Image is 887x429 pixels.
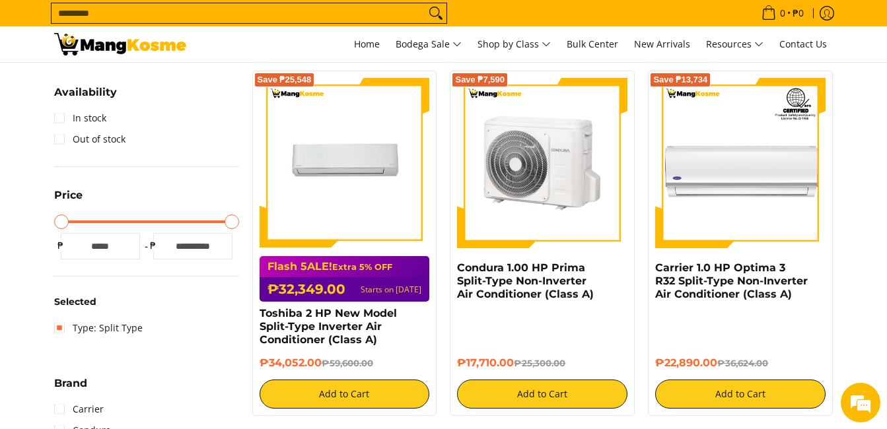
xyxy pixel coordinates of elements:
a: Bulk Center [560,26,625,62]
a: Toshiba 2 HP New Model Split-Type Inverter Air Conditioner (Class A) [260,307,397,346]
span: ₱0 [791,9,806,18]
img: Toshiba 2 HP New Model Split-Type Inverter Air Conditioner (Class A) [260,78,430,248]
button: Search [425,3,446,23]
span: Home [354,38,380,50]
h6: Selected [54,296,239,308]
summary: Open [54,190,83,211]
a: Carrier 1.0 HP Optima 3 R32 Split-Type Non-Inverter Air Conditioner (Class A) [655,261,808,300]
a: New Arrivals [627,26,697,62]
span: Availability [54,87,117,98]
img: Bodega Sale Aircon l Mang Kosme: Home Appliances Warehouse Sale Split Type [54,33,186,55]
a: Contact Us [773,26,834,62]
a: Bodega Sale [389,26,468,62]
a: Shop by Class [471,26,557,62]
span: ₱ [54,239,67,252]
h6: ₱34,052.00 [260,356,430,370]
span: Contact Us [779,38,827,50]
span: We're online! [77,130,182,263]
button: Add to Cart [655,379,826,409]
img: Condura 1.00 HP Prima Split-Type Non-Inverter Air Conditioner (Class A) - 0 [457,78,627,248]
span: New Arrivals [634,38,690,50]
span: Bulk Center [567,38,618,50]
textarea: Type your message and hit 'Enter' [7,288,252,334]
span: • [758,6,808,20]
span: Shop by Class [478,36,551,53]
summary: Open [54,378,87,399]
button: Add to Cart [260,379,430,409]
span: Save ₱7,590 [455,76,505,84]
span: Bodega Sale [396,36,462,53]
del: ₱25,300.00 [514,358,565,368]
span: Save ₱13,734 [653,76,707,84]
a: Type: Split Type [54,317,143,339]
span: Brand [54,378,87,389]
a: Carrier [54,399,104,420]
del: ₱59,600.00 [322,358,373,368]
span: Save ₱25,548 [258,76,312,84]
a: Resources [699,26,770,62]
a: Condura 1.00 HP Prima Split-Type Non-Inverter Air Conditioner (Class A) [457,261,594,300]
span: ₱ [147,239,160,252]
span: 0 [778,9,787,18]
del: ₱36,624.00 [717,358,768,368]
div: Chat with us now [69,74,222,91]
a: Home [347,26,386,62]
span: Price [54,190,83,201]
a: Out of stock [54,129,125,150]
span: Resources [706,36,763,53]
nav: Main Menu [199,26,834,62]
button: Add to Cart [457,379,627,409]
div: Minimize live chat window [217,7,248,38]
a: In stock [54,108,106,129]
h6: ₱22,890.00 [655,356,826,370]
summary: Open [54,87,117,108]
img: Carrier 1.0 HP Optima 3 R32 Split-Type Non-Inverter Air Conditioner (Class A) [655,78,826,248]
h6: ₱17,710.00 [457,356,627,370]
